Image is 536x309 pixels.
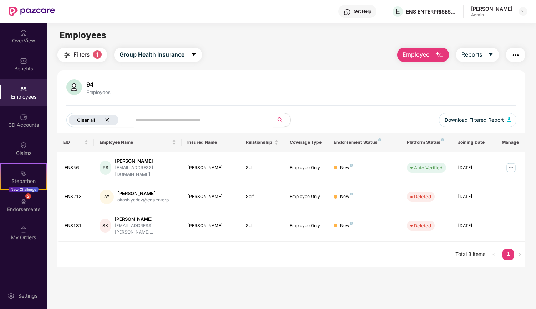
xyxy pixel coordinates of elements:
[461,50,482,59] span: Reports
[74,50,90,59] span: Filters
[496,133,525,152] th: Manage
[100,161,111,175] div: RS
[334,140,395,145] div: Endorsement Status
[505,162,517,173] img: manageButton
[105,117,110,122] span: close
[488,249,500,260] button: left
[284,133,328,152] th: Coverage Type
[20,57,27,64] img: svg+xml;base64,PHN2ZyBpZD0iQmVuZWZpdHMiIHhtbG5zPSJodHRwOi8vd3d3LnczLm9yZy8yMDAwL3N2ZyIgd2lkdGg9Ij...
[471,5,512,12] div: [PERSON_NAME]
[20,114,27,121] img: svg+xml;base64,PHN2ZyBpZD0iQ0RfQWNjb3VudHMiIGRhdGEtbmFtZT0iQ0QgQWNjb3VudHMiIHhtbG5zPSJodHRwOi8vd3...
[115,222,176,236] div: [EMAIL_ADDRESS][PERSON_NAME]...
[445,116,504,124] span: Download Filtered Report
[16,292,40,299] div: Settings
[65,193,89,200] div: ENS213
[514,249,525,260] button: right
[100,190,114,204] div: AY
[455,249,485,260] li: Total 3 items
[273,113,291,127] button: search
[458,164,490,171] div: [DATE]
[290,193,322,200] div: Employee Only
[63,140,83,145] span: EID
[117,190,172,197] div: [PERSON_NAME]
[458,222,490,229] div: [DATE]
[354,9,371,14] div: Get Help
[66,113,135,127] button: Clear allclose
[65,164,89,171] div: ENS56
[414,193,431,200] div: Deleted
[20,170,27,177] img: svg+xml;base64,PHN2ZyB4bWxucz0iaHR0cDovL3d3dy53My5vcmcvMjAwMC9zdmciIHdpZHRoPSIyMSIgaGVpZ2h0PSIyMC...
[396,7,400,16] span: E
[507,117,511,122] img: svg+xml;base64,PHN2ZyB4bWxucz0iaHR0cDovL3d3dy53My5vcmcvMjAwMC9zdmciIHhtbG5zOnhsaW5rPSJodHRwOi8vd3...
[344,9,351,16] img: svg+xml;base64,PHN2ZyBpZD0iSGVscC0zMngzMiIgeG1sbnM9Imh0dHA6Ly93d3cudzMub3JnLzIwMDAvc3ZnIiB3aWR0aD...
[94,133,182,152] th: Employee Name
[20,29,27,36] img: svg+xml;base64,PHN2ZyBpZD0iSG9tZSIgeG1sbnM9Imh0dHA6Ly93d3cudzMub3JnLzIwMDAvc3ZnIiB3aWR0aD0iMjAiIG...
[290,164,322,171] div: Employee Only
[502,249,514,260] li: 1
[77,117,95,123] span: Clear all
[93,50,102,59] span: 1
[65,222,89,229] div: ENS131
[115,216,176,222] div: [PERSON_NAME]
[240,133,284,152] th: Relationship
[1,178,46,185] div: Stepathon
[20,142,27,149] img: svg+xml;base64,PHN2ZyBpZD0iQ2xhaW0iIHhtbG5zPSJodHRwOi8vd3d3LnczLm9yZy8yMDAwL3N2ZyIgd2lkdGg9IjIwIi...
[290,222,322,229] div: Employee Only
[63,51,71,59] img: svg+xml;base64,PHN2ZyB4bWxucz0iaHR0cDovL3d3dy53My5vcmcvMjAwMC9zdmciIHdpZHRoPSIyNCIgaGVpZ2h0PSIyNC...
[246,193,278,200] div: Self
[57,133,94,152] th: EID
[66,79,82,95] img: svg+xml;base64,PHN2ZyB4bWxucz0iaHR0cDovL3d3dy53My5vcmcvMjAwMC9zdmciIHhtbG5zOnhsaW5rPSJodHRwOi8vd3...
[114,48,202,62] button: Group Health Insurancecaret-down
[191,52,197,58] span: caret-down
[182,133,240,152] th: Insured Name
[187,193,234,200] div: [PERSON_NAME]
[414,164,443,171] div: Auto Verified
[452,133,496,152] th: Joining Date
[20,198,27,205] img: svg+xml;base64,PHN2ZyBpZD0iRW5kb3JzZW1lbnRzIiB4bWxucz0iaHR0cDovL3d3dy53My5vcmcvMjAwMC9zdmciIHdpZH...
[511,51,520,59] img: svg+xml;base64,PHN2ZyB4bWxucz0iaHR0cDovL3d3dy53My5vcmcvMjAwMC9zdmciIHdpZHRoPSIyNCIgaGVpZ2h0PSIyNC...
[115,158,176,164] div: [PERSON_NAME]
[20,226,27,233] img: svg+xml;base64,PHN2ZyBpZD0iTXlfT3JkZXJzIiBkYXRhLW5hbWU9Ik15IE9yZGVycyIgeG1sbnM9Imh0dHA6Ly93d3cudz...
[340,222,353,229] div: New
[456,48,499,62] button: Reportscaret-down
[488,249,500,260] li: Previous Page
[9,7,55,16] img: New Pazcare Logo
[340,193,353,200] div: New
[471,12,512,18] div: Admin
[57,48,107,62] button: Filters1
[517,252,522,257] span: right
[100,140,171,145] span: Employee Name
[350,222,353,225] img: svg+xml;base64,PHN2ZyB4bWxucz0iaHR0cDovL3d3dy53My5vcmcvMjAwMC9zdmciIHdpZHRoPSI4IiBoZWlnaHQ9IjgiIH...
[187,164,234,171] div: [PERSON_NAME]
[439,113,517,127] button: Download Filtered Report
[187,222,234,229] div: [PERSON_NAME]
[414,222,431,229] div: Deleted
[120,50,184,59] span: Group Health Insurance
[488,52,494,58] span: caret-down
[9,187,39,192] div: New Challenge
[350,193,353,195] img: svg+xml;base64,PHN2ZyB4bWxucz0iaHR0cDovL3d3dy53My5vcmcvMjAwMC9zdmciIHdpZHRoPSI4IiBoZWlnaHQ9IjgiIH...
[246,164,278,171] div: Self
[350,164,353,167] img: svg+xml;base64,PHN2ZyB4bWxucz0iaHR0cDovL3d3dy53My5vcmcvMjAwMC9zdmciIHdpZHRoPSI4IiBoZWlnaHQ9IjgiIH...
[273,117,287,123] span: search
[514,249,525,260] li: Next Page
[20,85,27,93] img: svg+xml;base64,PHN2ZyBpZD0iRW1wbG95ZWVzIiB4bWxucz0iaHR0cDovL3d3dy53My5vcmcvMjAwMC9zdmciIHdpZHRoPS...
[85,81,112,88] div: 94
[85,89,112,95] div: Employees
[60,30,106,40] span: Employees
[458,193,490,200] div: [DATE]
[407,140,446,145] div: Platform Status
[492,252,496,257] span: left
[7,292,15,299] img: svg+xml;base64,PHN2ZyBpZD0iU2V0dGluZy0yMHgyMCIgeG1sbnM9Imh0dHA6Ly93d3cudzMub3JnLzIwMDAvc3ZnIiB3aW...
[115,164,176,178] div: [EMAIL_ADDRESS][DOMAIN_NAME]
[406,8,456,15] div: ENS ENTERPRISES PRIVATE LIMITED
[25,193,31,199] div: 2
[520,9,526,14] img: svg+xml;base64,PHN2ZyBpZD0iRHJvcGRvd24tMzJ4MzIiIHhtbG5zPSJodHRwOi8vd3d3LnczLm9yZy8yMDAwL3N2ZyIgd2...
[435,51,444,59] img: svg+xml;base64,PHN2ZyB4bWxucz0iaHR0cDovL3d3dy53My5vcmcvMjAwMC9zdmciIHhtbG5zOnhsaW5rPSJodHRwOi8vd3...
[246,140,273,145] span: Relationship
[397,48,449,62] button: Employee
[100,219,111,233] div: SK
[441,138,444,141] img: svg+xml;base64,PHN2ZyB4bWxucz0iaHR0cDovL3d3dy53My5vcmcvMjAwMC9zdmciIHdpZHRoPSI4IiBoZWlnaHQ9IjgiIH...
[340,164,353,171] div: New
[502,249,514,260] a: 1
